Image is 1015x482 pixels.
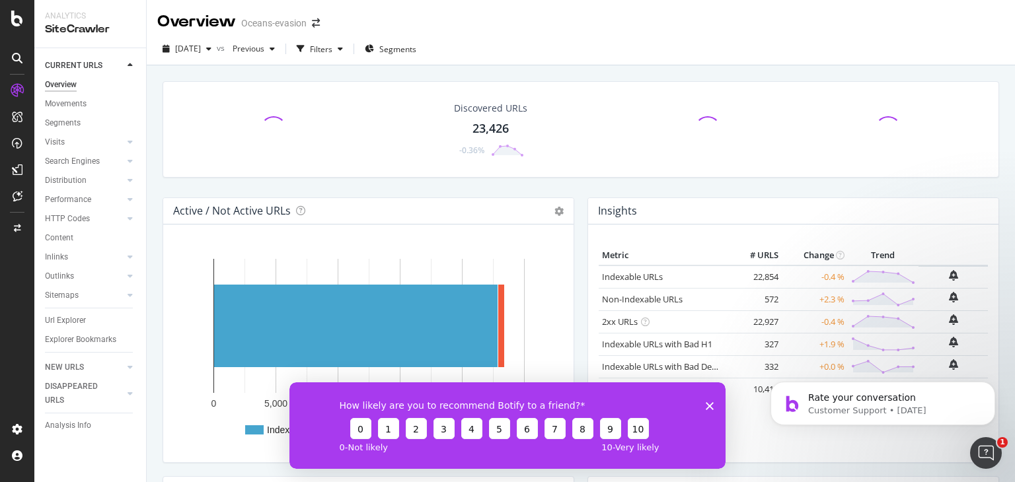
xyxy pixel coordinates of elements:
[211,398,217,409] text: 0
[459,145,484,156] div: -0.36%
[45,212,124,226] a: HTTP Codes
[729,288,782,310] td: 572
[751,354,1015,446] iframe: Intercom notifications message
[602,271,663,283] a: Indexable URLs
[949,337,958,347] div: bell-plus
[45,22,135,37] div: SiteCrawler
[602,361,746,372] a: Indexable URLs with Bad Description
[45,97,87,111] div: Movements
[729,333,782,355] td: 327
[729,355,782,378] td: 332
[949,314,958,325] div: bell-plus
[997,437,1008,448] span: 1
[241,17,307,30] div: Oceans-evasion
[45,59,124,73] a: CURRENT URLS
[45,361,84,374] div: NEW URLS
[45,155,124,168] a: Search Engines
[291,38,348,59] button: Filters
[599,246,729,265] th: Metric
[45,380,124,407] a: DISAPPEARED URLS
[310,44,332,55] div: Filters
[174,246,563,452] svg: A chart.
[45,193,124,207] a: Performance
[157,38,217,59] button: [DATE]
[45,97,137,111] a: Movements
[45,250,68,264] div: Inlinks
[45,11,135,22] div: Analytics
[45,135,124,149] a: Visits
[782,288,848,310] td: +2.3 %
[173,202,291,220] h4: Active / Not Active URLs
[729,265,782,289] td: 22,854
[45,155,100,168] div: Search Engines
[729,310,782,333] td: 22,927
[45,333,137,347] a: Explorer Bookmarks
[267,425,352,435] text: Indexable Not Active
[359,38,422,59] button: Segments
[45,419,137,432] a: Analysis Info
[45,231,73,245] div: Content
[45,116,81,130] div: Segments
[45,78,137,92] a: Overview
[45,314,137,327] a: Url Explorer
[227,43,264,54] span: Previous
[45,116,137,130] a: Segments
[157,11,236,33] div: Overview
[45,59,102,73] div: CURRENT URLS
[949,292,958,302] div: bell-plus
[45,289,79,302] div: Sitemaps
[472,120,509,137] div: 23,426
[45,135,65,149] div: Visits
[602,338,712,350] a: Indexable URLs with Bad H1
[45,231,137,245] a: Content
[949,270,958,281] div: bell-plus
[45,380,112,407] div: DISAPPEARED URLS
[782,246,848,265] th: Change
[45,361,124,374] a: NEW URLS
[45,269,74,283] div: Outlinks
[45,174,87,188] div: Distribution
[45,269,124,283] a: Outlinks
[848,246,919,265] th: Trend
[602,316,638,327] a: 2xx URLs
[264,398,287,409] text: 5,000
[554,207,564,216] i: Options
[45,212,90,226] div: HTTP Codes
[454,102,527,115] div: Discovered URLs
[45,289,124,302] a: Sitemaps
[45,250,124,264] a: Inlinks
[729,246,782,265] th: # URLS
[782,310,848,333] td: -0.4 %
[175,43,201,54] span: 2025 Sep. 27th
[45,174,124,188] a: Distribution
[45,193,91,207] div: Performance
[379,44,416,55] span: Segments
[45,419,91,432] div: Analysis Info
[217,42,227,53] span: vs
[45,314,86,327] div: Url Explorer
[782,333,848,355] td: +1.9 %
[729,378,782,400] td: 10,412
[970,437,1002,469] iframe: Intercom live chat
[782,265,848,289] td: -0.4 %
[45,78,77,92] div: Overview
[312,18,320,28] div: arrow-right-arrow-left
